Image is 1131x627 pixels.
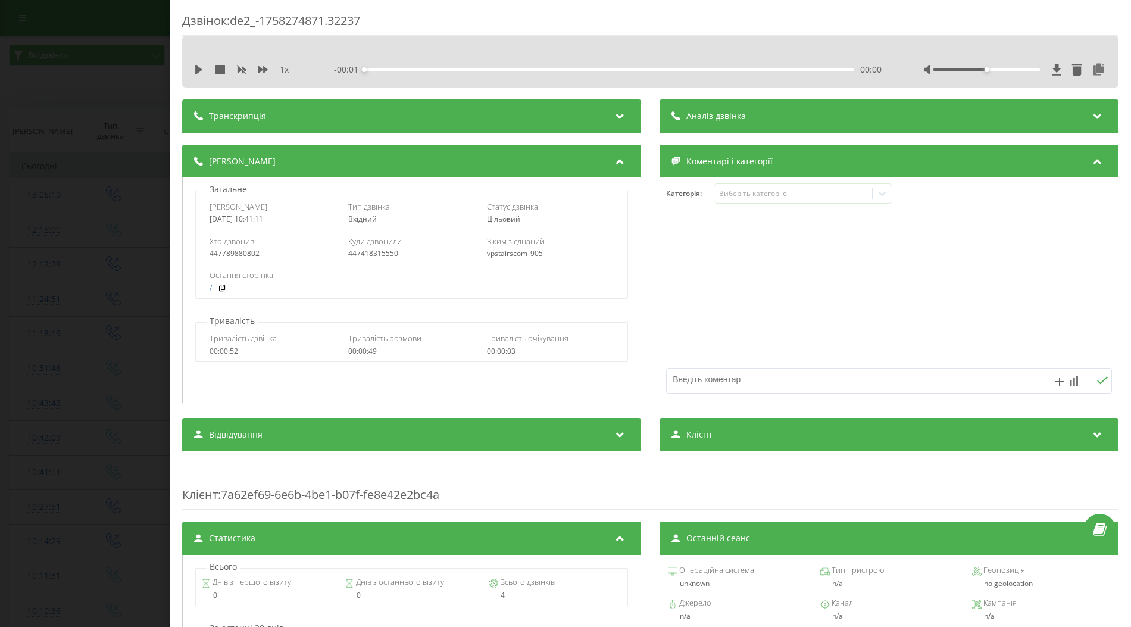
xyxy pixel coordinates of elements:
[211,576,291,588] span: Днів з першого візиту
[182,463,1118,510] div: : 7a62ef69-6e6b-4be1-b07f-fe8e42e2bc4a
[830,597,853,609] span: Канал
[348,347,474,355] div: 00:00:49
[487,201,538,212] span: Статус дзвінка
[677,564,754,576] span: Операційна система
[280,64,289,76] span: 1 x
[972,612,1110,620] div: n/a
[487,236,545,247] span: З ким з'єднаний
[182,13,1118,36] div: Дзвінок : de2_-1758274871.32237
[348,249,474,258] div: 447418315550
[348,214,377,224] span: Вхідний
[686,155,773,167] span: Коментарі і категорії
[182,486,218,503] span: Клієнт
[209,532,255,544] span: Статистика
[668,612,806,620] div: n/a
[210,249,336,258] div: 447789880802
[686,532,750,544] span: Останній сеанс
[719,189,868,198] div: Виберіть категорію
[498,576,555,588] span: Всього дзвінків
[210,347,336,355] div: 00:00:52
[666,189,714,198] h4: Категорія :
[860,64,882,76] span: 00:00
[210,236,254,247] span: Хто дзвонив
[972,579,1110,588] div: no geolocation
[201,591,335,600] div: 0
[820,579,958,588] div: n/a
[677,597,711,609] span: Джерело
[362,67,367,72] div: Accessibility label
[686,429,713,441] span: Клієнт
[487,249,613,258] div: vpstairscom_905
[209,155,276,167] span: [PERSON_NAME]
[209,429,263,441] span: Відвідування
[984,67,989,72] div: Accessibility label
[348,201,390,212] span: Тип дзвінка
[348,236,402,247] span: Куди дзвонили
[348,333,421,344] span: Тривалість розмови
[210,201,267,212] span: [PERSON_NAME]
[686,110,746,122] span: Аналіз дзвінка
[210,215,336,223] div: [DATE] 10:41:11
[668,579,806,588] div: unknown
[210,333,277,344] span: Тривалість дзвінка
[334,64,364,76] span: - 00:01
[210,284,212,292] a: /
[207,183,250,195] p: Загальне
[207,561,240,573] p: Всього
[820,612,958,620] div: n/a
[207,315,258,327] p: Тривалість
[345,591,479,600] div: 0
[489,591,623,600] div: 4
[209,110,266,122] span: Транскрипція
[354,576,444,588] span: Днів з останнього візиту
[487,333,568,344] span: Тривалість очікування
[982,597,1017,609] span: Кампанія
[982,564,1025,576] span: Геопозиція
[830,564,884,576] span: Тип пристрою
[487,347,613,355] div: 00:00:03
[487,214,520,224] span: Цільовий
[210,270,273,280] span: Остання сторінка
